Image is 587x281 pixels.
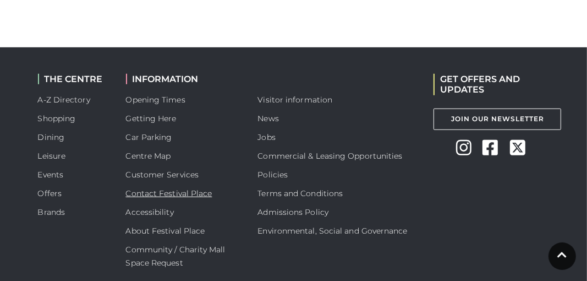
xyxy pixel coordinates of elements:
[258,188,343,198] a: Terms and Conditions
[258,132,276,142] a: Jobs
[38,151,66,161] a: Leisure
[38,188,62,198] a: Offers
[126,245,226,268] a: Community / Charity Mall Space Request
[126,95,185,105] a: Opening Times
[38,170,64,180] a: Events
[126,170,199,180] a: Customer Services
[38,74,109,84] h2: THE CENTRE
[126,114,177,123] a: Getting Here
[258,95,333,105] a: Visitor information
[258,151,403,161] a: Commercial & Leasing Opportunities
[258,207,329,217] a: Admissions Policy
[258,170,288,180] a: Policies
[38,95,90,105] a: A-Z Directory
[258,226,408,236] a: Environmental, Social and Governance
[126,74,242,84] h2: INFORMATION
[434,109,561,130] a: Join Our Newsletter
[126,226,205,236] a: About Festival Place
[126,188,212,198] a: Contact Festival Place
[38,114,76,123] a: Shopping
[38,132,65,142] a: Dining
[126,151,171,161] a: Centre Map
[258,114,279,123] a: News
[126,132,172,142] a: Car Parking
[38,207,65,217] a: Brands
[126,207,174,217] a: Accessibility
[434,74,549,95] h2: GET OFFERS AND UPDATES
